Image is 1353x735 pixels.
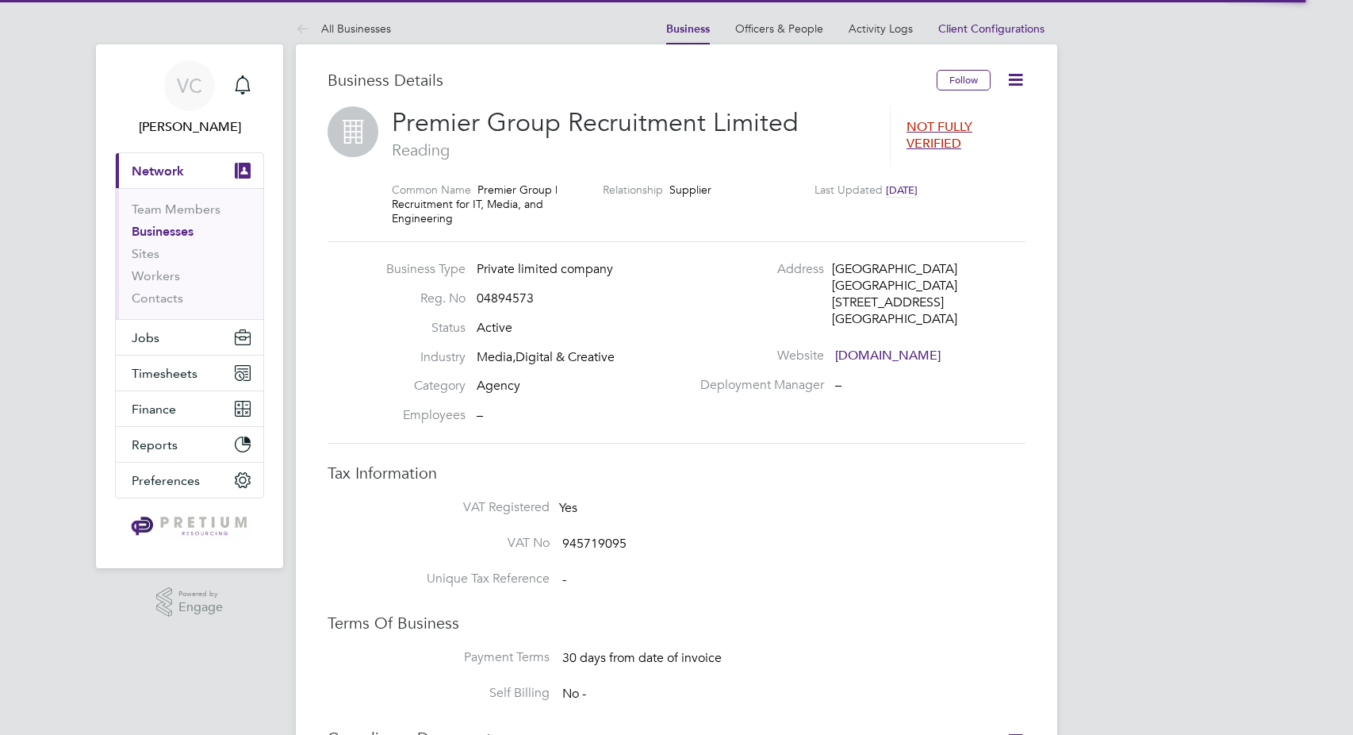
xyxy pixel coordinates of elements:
[132,291,183,306] a: Contacts
[849,21,913,36] a: Activity Logs
[562,536,627,552] span: 945719095
[378,378,466,394] label: Category
[392,140,874,160] span: Reading
[937,70,991,90] button: Follow
[391,535,550,552] label: VAT No
[178,587,223,601] span: Powered by
[296,21,391,36] a: All Businesses
[178,601,223,614] span: Engage
[391,499,550,516] label: VAT Registered
[691,348,824,364] label: Website
[116,188,263,319] div: Network
[691,377,824,394] label: Deployment Manager
[115,60,264,137] a: VC[PERSON_NAME]
[391,649,550,666] label: Payment Terms
[391,571,550,587] label: Unique Tax Reference
[132,246,159,261] a: Sites
[477,291,534,306] span: 04894573
[96,44,283,568] nav: Main navigation
[580,650,635,666] span: days from
[562,650,577,666] span: 30
[562,571,566,587] span: -
[477,320,512,336] span: Active
[116,320,263,355] button: Jobs
[559,500,577,516] span: Yes
[132,330,159,345] span: Jobs
[392,107,799,138] span: Premier Group Recruitment Limited
[177,75,202,96] span: VC
[132,164,184,179] span: Network
[938,21,1044,36] span: Client Configurations
[835,377,841,393] span: –
[814,183,883,197] label: Last Updated
[132,437,178,452] span: Reports
[115,514,264,540] a: Go to home page
[116,153,263,188] button: Network
[477,378,520,394] span: Agency
[391,685,550,702] label: Self Billing
[116,463,263,498] button: Preferences
[835,348,941,364] a: [DOMAIN_NAME]
[906,119,972,152] span: NOT FULLY VERIFIED
[603,183,663,197] label: Relationship
[378,261,466,278] label: Business Type
[328,613,1025,633] h3: Terms Of Business
[116,356,263,391] button: Timesheets
[666,22,710,36] a: Business
[832,294,983,311] div: [STREET_ADDRESS]
[328,70,937,90] h3: Business Details
[132,473,200,488] span: Preferences
[477,407,483,423] span: –
[328,463,1025,483] h3: Tax Information
[392,183,558,225] span: Premier Group | Recruitment for IT, Media, and Engineering
[378,320,466,337] label: Status
[132,268,180,283] a: Workers
[132,224,194,239] a: Businesses
[477,349,615,365] span: Media,Digital & Creative
[562,686,586,702] span: No -
[669,183,711,197] span: Supplier
[832,261,983,278] div: [GEOGRAPHIC_DATA]
[735,21,823,36] a: Officers & People
[392,183,471,197] label: Common Name
[638,650,722,666] span: date of invoice
[132,402,176,417] span: Finance
[378,291,466,307] label: Reg. No
[115,117,264,137] span: Valentina Cerulli
[132,202,220,217] a: Team Members
[116,427,263,462] button: Reports
[132,366,197,381] span: Timesheets
[477,261,613,277] span: Private limited company
[116,391,263,426] button: Finance
[127,514,251,540] img: pretium-logo-retina.png
[378,349,466,366] label: Industry
[691,261,824,278] label: Address
[832,311,983,328] div: [GEOGRAPHIC_DATA]
[832,278,983,294] div: [GEOGRAPHIC_DATA]
[886,183,918,197] span: [DATE]
[378,407,466,424] label: Employees
[156,587,224,618] a: Powered byEngage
